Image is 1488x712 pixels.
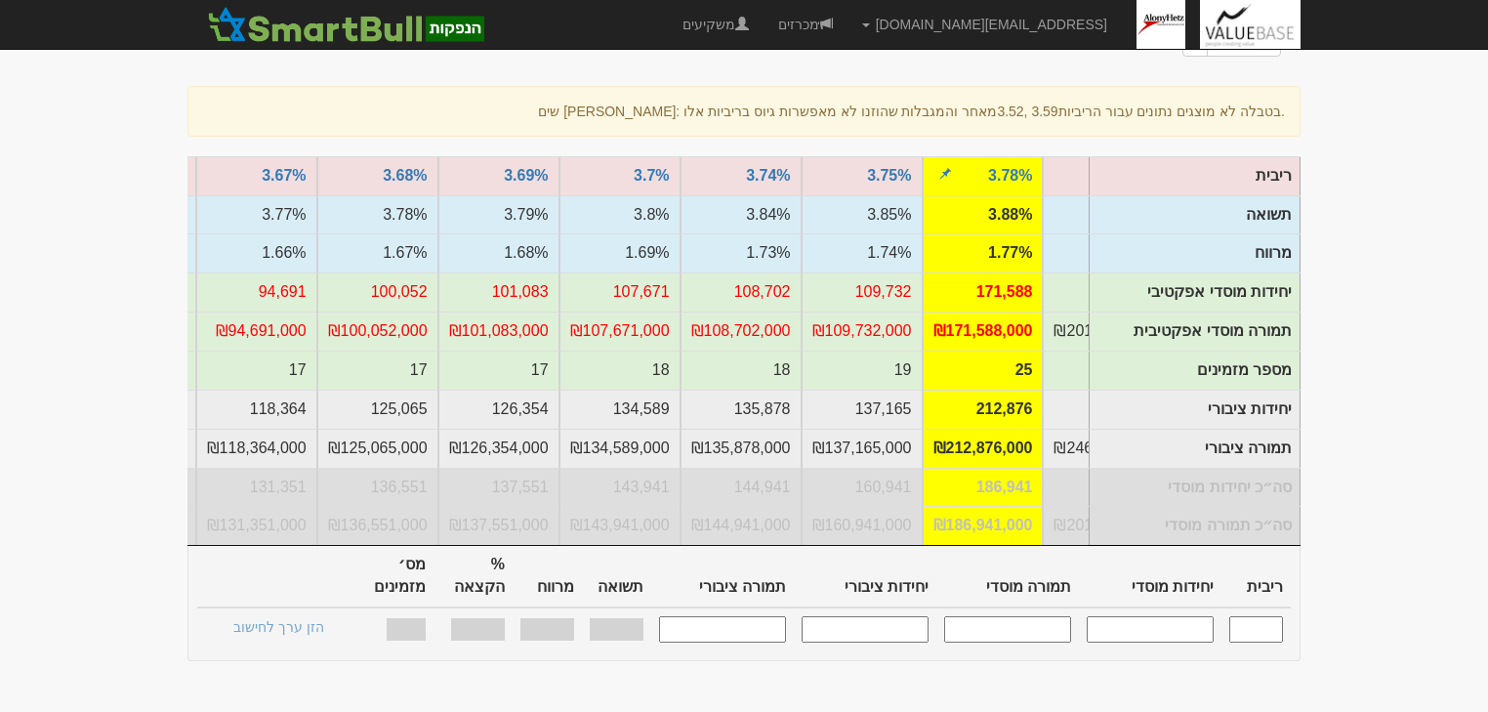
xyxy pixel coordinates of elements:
td: תמורה ציבורי [317,429,438,468]
td: יחידות ציבורי [681,390,802,429]
td: סה״כ יחידות [438,468,559,507]
th: מס׳ מזמינים [345,546,434,607]
td: יחידות ציבורי [438,390,559,429]
td: סה״כ יחידות [923,468,1044,507]
td: תמורה אפקטיבית [438,312,559,351]
td: סה״כ יחידות [1043,468,1164,507]
td: תמורה ציבורי [196,429,317,468]
a: 3.75% [867,167,911,184]
td: יחידות ציבורי [1043,390,1164,429]
td: מספר מזמינים [923,351,1044,390]
img: SmartBull Logo [202,5,489,44]
td: תמורה מוסדי אפקטיבית [1090,313,1301,352]
td: יחידות אפקטיבי [438,272,559,312]
td: יחידות ציבורי [802,390,923,429]
td: סה״כ יחידות [317,468,438,507]
th: ריבית [1221,546,1291,607]
td: יחידות אפקטיבי [317,272,438,312]
td: סה״כ תמורה [923,506,1044,545]
td: סה״כ תמורה מוסדי [1090,507,1301,546]
td: סה״כ תמורה [802,506,923,545]
td: סה״כ תמורה [196,506,317,545]
a: 3.69% [504,167,548,184]
td: תשואה [438,195,559,234]
td: סה״כ תמורה [681,506,802,545]
td: תשואה [1043,195,1164,234]
td: מרווח [438,233,559,272]
a: 3.7% [634,167,669,184]
td: מרווח [923,233,1044,272]
div: 3.52, 3.59 [997,102,1057,121]
td: סה״כ יחידות [681,468,802,507]
td: יחידות אפקטיבי [681,272,802,312]
td: יחידות אפקטיבי [802,272,923,312]
td: תמורה אפקטיבית [196,312,317,351]
td: תמורה ציבורי [1043,429,1164,468]
td: תמורה ציבורי [681,429,802,468]
td: מספר מזמינים [559,351,681,390]
a: 3.78% [988,167,1032,184]
td: סה״כ יחידות מוסדי [1090,468,1301,507]
td: יחידות ציבורי [1090,390,1301,429]
td: סה״כ תמורה [1043,506,1164,545]
td: תמורה ציבורי [923,429,1044,468]
td: תשואה [196,195,317,234]
td: סה״כ תמורה [317,506,438,545]
td: יחידות מוסדי אפקטיבי [1090,273,1301,313]
td: מספר מזמינים [681,351,802,390]
div: שים [PERSON_NAME]: בטבלה לא מוצגים נתונים עבור הריביות מאחר והמגבלות שהוזנו לא מאפשרות גיוס בריבי... [187,86,1301,137]
td: יחידות ציבורי [559,390,681,429]
a: 3.74% [746,167,790,184]
td: סה״כ תמורה [559,506,681,545]
td: יחידות ציבורי [196,390,317,429]
th: תמורה ציבורי [651,546,794,607]
td: יחידות ציבורי [317,390,438,429]
td: תמורה ציבורי [438,429,559,468]
td: מספר מזמינים [196,351,317,390]
a: 3.68% [383,167,427,184]
th: יחידות מוסדי [1079,546,1221,607]
td: תמורה ציבורי [802,429,923,468]
td: סה״כ יחידות [802,468,923,507]
td: מספר מזמינים [317,351,438,390]
td: מרווח [196,233,317,272]
td: תשואה [1090,195,1301,234]
td: יחידות אפקטיבי [1043,272,1164,312]
th: % הקצאה [434,546,513,607]
td: יחידות אפקטיבי [559,272,681,312]
td: מספר מזמינים [802,351,923,390]
td: יחידות ציבורי [923,390,1044,429]
td: סה״כ יחידות [196,468,317,507]
th: יחידות ציבורי [794,546,936,607]
td: מספר מזמינים [438,351,559,390]
td: תמורה אפקטיבית [1043,312,1164,351]
td: תמורה אפקטיבית [802,312,923,351]
th: תשואה [582,546,651,607]
td: תשואה [559,195,681,234]
td: תמורה אפקטיבית [559,312,681,351]
th: תמורה מוסדי [936,546,1079,607]
td: מספר מזמינים [1043,351,1164,390]
td: מספר מזמינים [1090,352,1301,391]
td: תמורה ציבורי [1090,429,1301,468]
td: תמורה אפקטיבית [317,312,438,351]
td: תמורה ציבורי [559,429,681,468]
td: יחידות אפקטיבי [923,272,1044,312]
td: תמורה אפקטיבית [923,312,1044,351]
td: תשואה [802,195,923,234]
td: מרווח [1043,233,1164,272]
th: מרווח [513,546,582,607]
td: מרווח [1090,234,1301,273]
td: מרווח [317,233,438,272]
td: מרווח [559,233,681,272]
td: ריבית [1090,156,1301,195]
td: תמורה אפקטיבית [681,312,802,351]
td: סה״כ יחידות [559,468,681,507]
td: יחידות אפקטיבי [196,272,317,312]
a: 3.67% [262,167,306,184]
td: סה״כ תמורה [438,506,559,545]
td: תשואה [681,195,802,234]
td: תשואה [317,195,438,234]
td: תשואה [923,195,1044,234]
td: מרווח [802,233,923,272]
